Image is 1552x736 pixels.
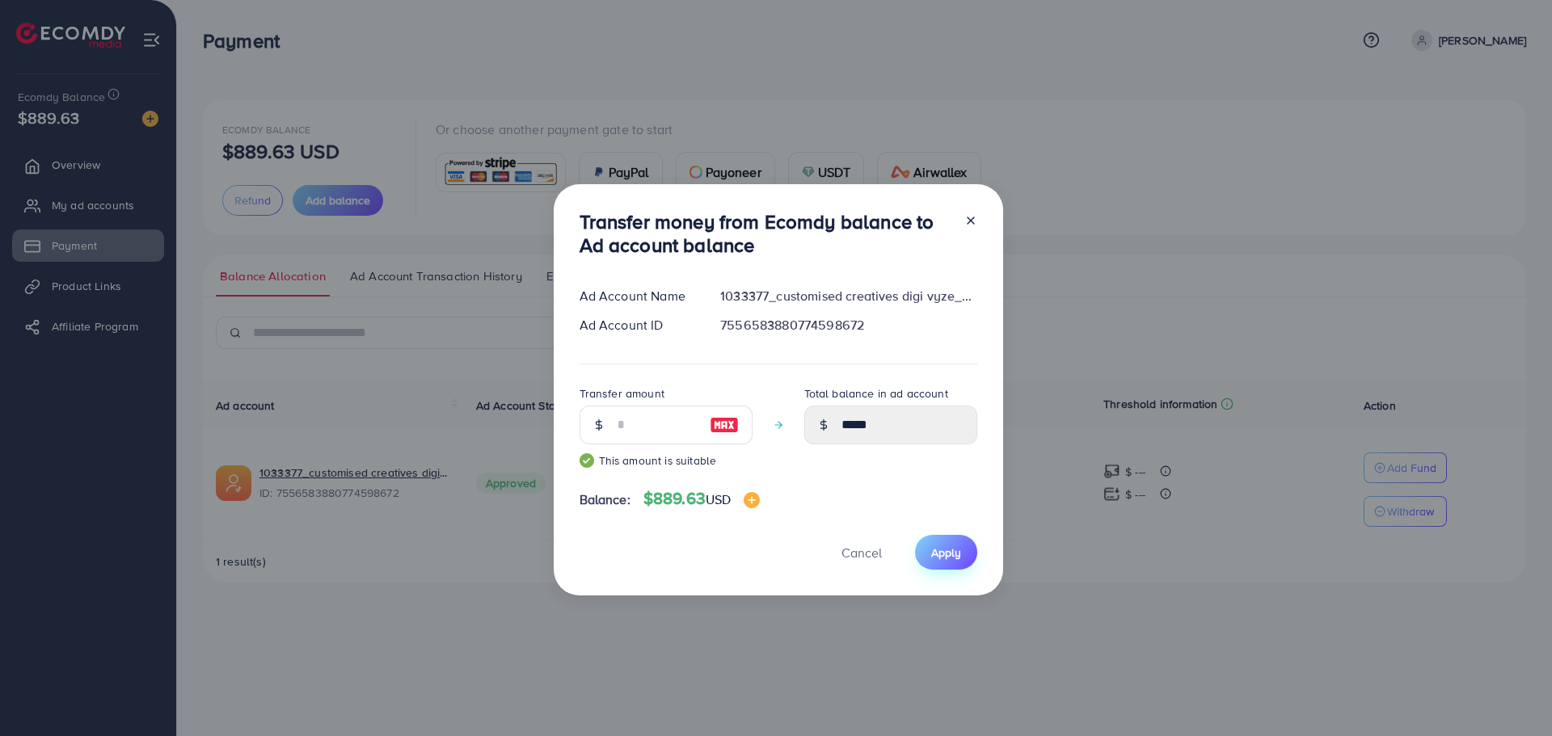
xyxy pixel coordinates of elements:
[1483,663,1540,724] iframe: Chat
[567,287,708,305] div: Ad Account Name
[821,535,902,570] button: Cancel
[710,415,739,435] img: image
[706,490,731,508] span: USD
[915,535,977,570] button: Apply
[580,490,630,509] span: Balance:
[580,385,664,402] label: Transfer amount
[643,489,761,509] h4: $889.63
[931,545,961,561] span: Apply
[580,210,951,257] h3: Transfer money from Ecomdy balance to Ad account balance
[580,453,594,468] img: guide
[580,452,753,469] small: This amount is suitable
[707,287,989,305] div: 1033377_customised creatives digi vyze_1759404336162
[841,544,882,561] span: Cancel
[707,316,989,334] div: 7556583880774598672
[744,492,760,508] img: image
[567,316,708,334] div: Ad Account ID
[804,385,948,402] label: Total balance in ad account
